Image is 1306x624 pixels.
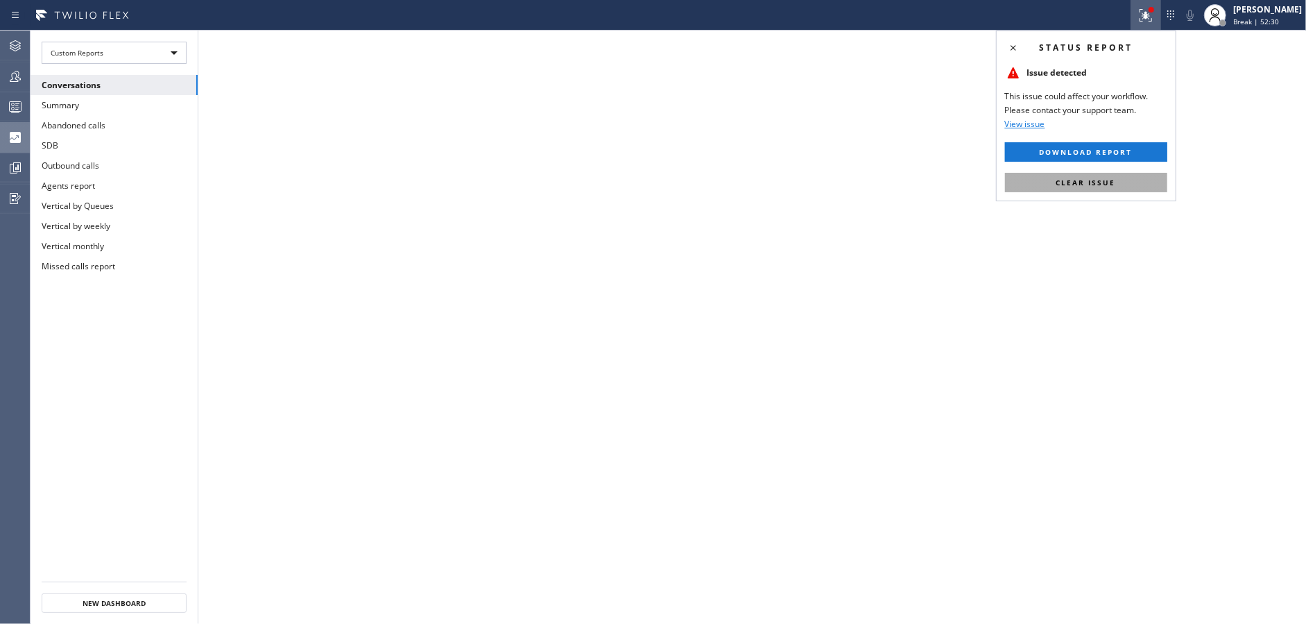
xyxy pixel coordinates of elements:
button: Summary [31,95,198,115]
button: Mute [1180,6,1200,25]
button: Vertical by Queues [31,196,198,216]
iframe: dashboard_837215d16f84 [198,31,1306,624]
button: Agents report [31,176,198,196]
button: Missed calls report [31,256,198,276]
button: SDB [31,135,198,155]
div: [PERSON_NAME] [1233,3,1302,15]
button: Vertical monthly [31,236,198,256]
button: New Dashboard [42,593,187,613]
button: Abandoned calls [31,115,198,135]
button: Vertical by weekly [31,216,198,236]
span: Break | 52:30 [1233,17,1279,26]
button: Conversations [31,75,198,95]
div: Custom Reports [42,42,187,64]
button: Outbound calls [31,155,198,176]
